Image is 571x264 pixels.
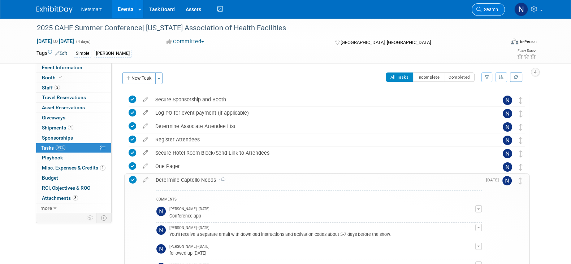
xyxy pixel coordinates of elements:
span: Sponsorships [42,135,73,141]
img: Nina Finn [514,3,528,16]
i: Move task [519,110,523,117]
a: edit [139,177,152,183]
button: Committed [164,38,207,45]
span: (4 days) [75,39,91,44]
button: New Task [122,72,156,84]
span: 89% [56,145,65,150]
div: Determine Captello Needs [152,174,482,186]
img: Nina Finn [503,122,512,132]
span: ROI, Objectives & ROO [42,185,90,191]
i: Booth reservation complete [59,75,62,79]
a: Sponsorships [36,133,111,143]
a: ROI, Objectives & ROO [36,183,111,193]
i: Move task [519,164,523,171]
a: edit [139,110,152,116]
span: Netsmart [81,6,102,12]
span: Search [481,7,498,12]
span: Attachments [42,195,78,201]
img: Format-Inperson.png [511,39,518,44]
a: Tasks89% [36,143,111,153]
img: Nina Finn [503,96,512,105]
button: Completed [444,72,475,82]
a: more [36,203,111,213]
a: Budget [36,173,111,183]
span: Asset Reservations [42,105,85,110]
span: [PERSON_NAME] - [DATE] [169,225,209,230]
span: Misc. Expenses & Credits [42,165,105,171]
div: Secure Hotel Room Block/Send Link to Attendees [152,147,488,159]
div: Secure Sponsorship and Booth [152,93,488,106]
span: Booth [42,75,64,80]
span: more [40,205,52,211]
button: All Tasks [386,72,414,82]
div: Simple [74,50,91,57]
a: edit [139,136,152,143]
td: Personalize Event Tab Strip [84,213,97,223]
button: Incomplete [413,72,444,82]
span: to [52,38,59,44]
span: Budget [42,175,58,181]
span: Staff [42,85,60,91]
a: Staff2 [36,83,111,93]
a: Misc. Expenses & Credits1 [36,163,111,173]
i: Move task [519,124,523,131]
td: Toggle Event Tabs [96,213,111,223]
a: Shipments4 [36,123,111,133]
i: Move task [519,97,523,104]
img: Nina Finn [156,244,166,254]
i: Move task [519,177,522,184]
a: Travel Reservations [36,93,111,102]
span: Tasks [41,145,65,151]
span: 1 [100,165,105,171]
img: Nina Finn [503,149,512,158]
a: Refresh [510,72,522,82]
i: Move task [519,150,523,157]
a: Event Information [36,63,111,72]
div: Event Rating [516,49,536,53]
img: ExhibitDay [36,6,73,13]
span: 3 [73,195,78,201]
span: Giveaways [42,115,65,120]
span: Shipments [42,125,73,131]
a: Asset Reservations [36,103,111,113]
span: [PERSON_NAME] - [DATE] [169,244,209,249]
img: Nina Finn [502,176,512,185]
div: Event Format [462,38,537,48]
a: edit [139,96,152,103]
a: Edit [55,51,67,56]
div: Determine Associate Attendee List [152,120,488,132]
img: Nina Finn [156,225,166,235]
span: [GEOGRAPHIC_DATA], [GEOGRAPHIC_DATA] [341,40,431,45]
span: 4 [68,125,73,130]
a: Playbook [36,153,111,163]
div: 2025 CAHF Summer Conference| [US_STATE] Association of Health Facilities [34,22,494,35]
img: Nina Finn [156,207,166,216]
img: Nina Finn [503,136,512,145]
span: Travel Reservations [42,94,86,100]
div: In-Person [519,39,536,44]
a: Booth [36,73,111,83]
span: [DATE] [486,177,502,182]
a: Giveaways [36,113,111,123]
div: Register Attendees [152,133,488,146]
a: edit [139,150,152,156]
div: followed up [DATE] [169,249,475,256]
i: Move task [519,137,523,144]
div: Log PO for event payment (if applicable) [152,107,488,119]
span: Playbook [42,155,63,160]
td: Tags [36,49,67,58]
div: [PERSON_NAME] [94,50,132,57]
span: 4 [216,178,225,183]
a: edit [139,123,152,129]
span: [DATE] [DATE] [36,38,74,44]
div: COMMENTS [156,196,482,204]
div: You'll receive a separate email with download instructions and activation codes about 5-7 days be... [169,230,475,237]
img: Nina Finn [503,162,512,172]
span: 2 [55,85,60,90]
a: edit [139,163,152,170]
img: Nina Finn [503,109,512,118]
a: Search [472,3,505,16]
div: Conference app [169,212,475,219]
a: Attachments3 [36,193,111,203]
div: One Pager [152,160,488,172]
